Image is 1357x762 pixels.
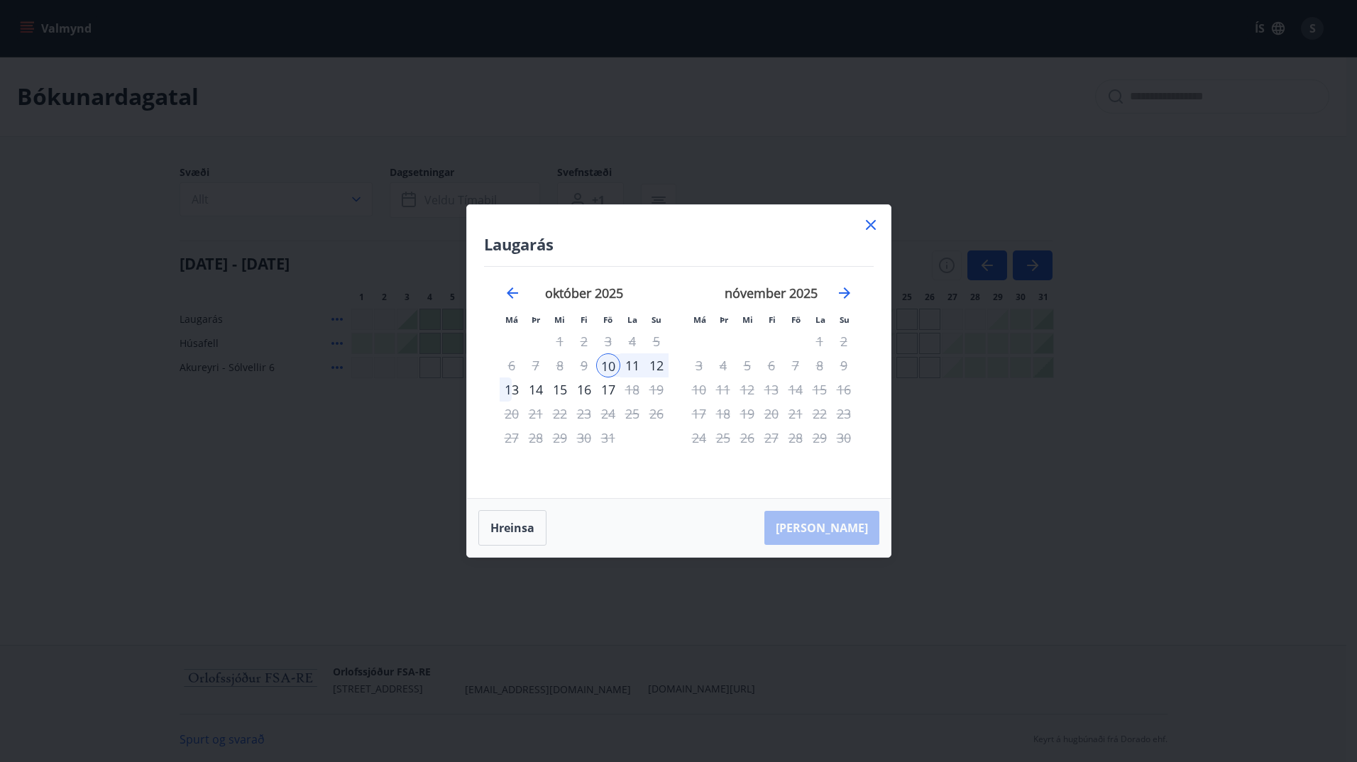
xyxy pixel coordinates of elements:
[548,426,572,450] td: Not available. miðvikudagur, 29. október 2025
[735,377,759,402] td: Not available. miðvikudagur, 12. nóvember 2025
[644,329,669,353] td: Not available. sunnudagur, 5. október 2025
[759,426,784,450] div: Aðeins útritun í boði
[784,426,808,450] td: Not available. föstudagur, 28. nóvember 2025
[596,329,620,353] td: Not available. föstudagur, 3. október 2025
[620,377,644,402] td: Not available. laugardagur, 18. október 2025
[572,377,596,402] div: 16
[784,377,808,402] td: Not available. föstudagur, 14. nóvember 2025
[504,285,521,302] div: Move backward to switch to the previous month.
[581,314,588,325] small: Fi
[815,314,825,325] small: La
[548,377,572,402] div: 15
[500,426,524,450] td: Not available. mánudagur, 27. október 2025
[524,353,548,377] td: Not available. þriðjudagur, 7. október 2025
[572,329,596,353] td: Not available. fimmtudagur, 2. október 2025
[808,426,832,450] td: Not available. laugardagur, 29. nóvember 2025
[548,377,572,402] td: Choose miðvikudagur, 15. október 2025 as your check-out date. It’s available.
[759,353,784,377] td: Not available. fimmtudagur, 6. nóvember 2025
[711,426,735,450] td: Not available. þriðjudagur, 25. nóvember 2025
[548,329,572,353] td: Not available. miðvikudagur, 1. október 2025
[735,426,759,450] td: Not available. miðvikudagur, 26. nóvember 2025
[711,353,735,377] td: Not available. þriðjudagur, 4. nóvember 2025
[572,353,596,377] td: Not available. fimmtudagur, 9. október 2025
[742,314,753,325] small: Mi
[832,426,856,450] td: Not available. sunnudagur, 30. nóvember 2025
[687,353,711,377] td: Not available. mánudagur, 3. nóvember 2025
[545,285,623,302] strong: október 2025
[836,285,853,302] div: Move forward to switch to the next month.
[548,353,572,377] td: Not available. miðvikudagur, 8. október 2025
[620,402,644,426] td: Not available. laugardagur, 25. október 2025
[596,353,620,377] div: 10
[644,377,669,402] td: Not available. sunnudagur, 19. október 2025
[596,377,620,402] td: Choose föstudagur, 17. október 2025 as your check-out date. It’s available.
[500,402,524,426] td: Not available. mánudagur, 20. október 2025
[644,353,669,377] td: Choose sunnudagur, 12. október 2025 as your check-out date. It’s available.
[524,377,548,402] div: 14
[524,377,548,402] td: Choose þriðjudagur, 14. október 2025 as your check-out date. It’s available.
[791,314,801,325] small: Fö
[596,353,620,377] td: Selected as start date. föstudagur, 10. október 2025
[603,314,612,325] small: Fö
[596,426,620,450] td: Not available. föstudagur, 31. október 2025
[500,377,524,402] td: Choose mánudagur, 13. október 2025 as your check-out date. It’s available.
[759,402,784,426] td: Not available. fimmtudagur, 20. nóvember 2025
[784,353,808,377] td: Not available. föstudagur, 7. nóvember 2025
[524,426,548,450] td: Not available. þriðjudagur, 28. október 2025
[832,329,856,353] td: Not available. sunnudagur, 2. nóvember 2025
[596,402,620,426] div: Aðeins útritun í boði
[693,314,706,325] small: Má
[808,353,832,377] td: Not available. laugardagur, 8. nóvember 2025
[500,353,524,377] td: Not available. mánudagur, 6. október 2025
[687,377,711,402] td: Not available. mánudagur, 10. nóvember 2025
[784,377,808,402] div: Aðeins útritun í boði
[572,402,596,426] td: Not available. fimmtudagur, 23. október 2025
[478,510,546,546] button: Hreinsa
[832,377,856,402] td: Not available. sunnudagur, 16. nóvember 2025
[572,377,596,402] td: Choose fimmtudagur, 16. október 2025 as your check-out date. It’s available.
[720,314,728,325] small: Þr
[725,285,818,302] strong: nóvember 2025
[505,314,518,325] small: Má
[840,314,850,325] small: Su
[532,314,540,325] small: Þr
[808,402,832,426] td: Not available. laugardagur, 22. nóvember 2025
[524,402,548,426] td: Not available. þriðjudagur, 21. október 2025
[808,377,832,402] td: Not available. laugardagur, 15. nóvember 2025
[735,402,759,426] td: Not available. miðvikudagur, 19. nóvember 2025
[596,377,620,402] div: Aðeins útritun í boði
[572,426,596,450] td: Not available. fimmtudagur, 30. október 2025
[735,353,759,377] td: Not available. miðvikudagur, 5. nóvember 2025
[769,314,776,325] small: Fi
[711,377,735,402] td: Not available. þriðjudagur, 11. nóvember 2025
[644,402,669,426] td: Not available. sunnudagur, 26. október 2025
[548,402,572,426] td: Not available. miðvikudagur, 22. október 2025
[711,402,735,426] td: Not available. þriðjudagur, 18. nóvember 2025
[596,402,620,426] td: Not available. föstudagur, 24. október 2025
[759,426,784,450] td: Not available. fimmtudagur, 27. nóvember 2025
[627,314,637,325] small: La
[484,267,874,481] div: Calendar
[759,377,784,402] td: Not available. fimmtudagur, 13. nóvember 2025
[687,402,711,426] td: Not available. mánudagur, 17. nóvember 2025
[620,353,644,377] div: 11
[832,402,856,426] td: Not available. sunnudagur, 23. nóvember 2025
[687,426,711,450] td: Not available. mánudagur, 24. nóvember 2025
[500,377,524,402] div: 13
[832,353,856,377] td: Not available. sunnudagur, 9. nóvember 2025
[620,329,644,353] td: Not available. laugardagur, 4. október 2025
[554,314,565,325] small: Mi
[808,329,832,353] td: Not available. laugardagur, 1. nóvember 2025
[644,353,669,377] div: 12
[484,233,874,255] h4: Laugarás
[652,314,661,325] small: Su
[620,353,644,377] td: Choose laugardagur, 11. október 2025 as your check-out date. It’s available.
[784,402,808,426] td: Not available. föstudagur, 21. nóvember 2025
